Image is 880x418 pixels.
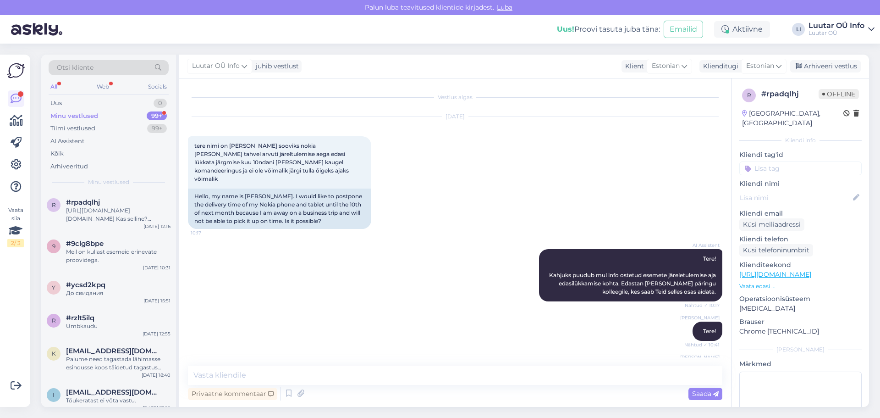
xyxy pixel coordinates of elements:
div: Minu vestlused [50,111,98,121]
div: 99+ [147,111,167,121]
span: Otsi kliente [57,63,93,72]
div: 0 [154,99,167,108]
span: Tere! Kahjuks puudub mul info ostetud esemete järeletulemise aja edasilükkamise kohta. Edastan [P... [549,255,717,295]
span: Nähtud ✓ 10:41 [684,341,720,348]
div: Hello, my name is [PERSON_NAME]. I would like to postpone the delivery time of my Nokia phone and... [188,189,371,229]
span: #rzlt5ilq [66,314,94,322]
span: Minu vestlused [88,178,129,186]
a: Luutar OÜ InfoLuutar OÜ [808,22,874,37]
span: Tere! [703,328,716,334]
span: r [52,317,56,324]
div: Klient [621,61,644,71]
span: Luba [494,3,515,11]
div: Kliendi info [739,136,862,145]
span: Nähtud ✓ 10:17 [685,302,720,309]
p: Chrome [TECHNICAL_ID] [739,327,862,336]
span: [PERSON_NAME] [680,314,720,321]
div: Kõik [50,149,64,158]
p: [MEDICAL_DATA] [739,304,862,313]
p: Kliendi nimi [739,179,862,189]
span: Estonian [652,61,680,71]
div: [GEOGRAPHIC_DATA], [GEOGRAPHIC_DATA] [742,109,843,128]
span: Estonian [746,61,774,71]
div: [DATE] 12:55 [143,330,170,337]
button: Emailid [664,21,703,38]
div: Privaatne kommentaar [188,388,277,400]
span: 9 [52,243,55,250]
span: #rpadqlhj [66,198,100,206]
span: k [52,350,56,357]
div: Vaata siia [7,206,24,247]
img: Askly Logo [7,62,25,79]
div: juhib vestlust [252,61,299,71]
div: Küsi meiliaadressi [739,218,804,231]
b: Uus! [557,25,574,33]
div: Web [95,81,111,93]
div: Tiimi vestlused [50,124,95,133]
div: [DATE] 10:31 [143,264,170,271]
span: Luutar OÜ Info [192,61,240,71]
div: [DATE] 18:40 [142,372,170,379]
div: Proovi tasuta juba täna: [557,24,660,35]
div: Luutar OÜ Info [808,22,864,29]
input: Lisa tag [739,162,862,175]
div: [PERSON_NAME] [739,346,862,354]
span: 10:17 [191,229,225,236]
div: 2 / 3 [7,239,24,247]
input: Lisa nimi [740,193,851,203]
span: [PERSON_NAME] [680,354,720,361]
span: katriin_55@hotmail.com [66,347,161,355]
div: LI [792,23,805,36]
div: Meil on kullast esemeid erinevate proovidega. [66,248,170,264]
div: Küsi telefoninumbrit [739,244,813,256]
div: Tõukeratast ei võta vastu. [66,396,170,405]
div: До свидания [66,289,170,297]
div: Arhiveeri vestlus [790,60,861,72]
span: i [53,391,55,398]
div: [DATE] [188,112,722,121]
div: Aktiivne [714,21,770,38]
div: Klienditugi [699,61,738,71]
div: Palume need tagastada lähimasse esindusse koos täidetud tagastus planketiga. [66,355,170,372]
div: Vestlus algas [188,93,722,101]
p: Kliendi tag'id [739,150,862,160]
span: y [52,284,55,291]
div: [DATE] 12:16 [143,223,170,230]
div: [URL][DOMAIN_NAME][DOMAIN_NAME] Kas selline? Andmed [PERSON_NAME]? [66,206,170,223]
span: inna68691@gmail.com [66,388,161,396]
div: # rpadqlhj [761,89,819,100]
a: [URL][DOMAIN_NAME] [739,270,811,279]
p: Kliendi email [739,209,862,218]
div: Arhiveeritud [50,162,88,171]
div: 99+ [147,124,167,133]
span: r [747,92,751,99]
span: #ycsd2kpq [66,281,105,289]
p: Vaata edasi ... [739,282,862,290]
span: Saada [692,390,719,398]
div: Uus [50,99,62,108]
span: tere nimi on [PERSON_NAME] sooviks nokia [PERSON_NAME] tahvel arvuti järeltulemise aega edasi lük... [194,142,350,182]
div: AI Assistent [50,137,84,146]
div: Luutar OÜ [808,29,864,37]
p: Märkmed [739,359,862,369]
span: Offline [819,89,859,99]
p: Operatsioonisüsteem [739,294,862,304]
div: [DATE] 15:51 [143,297,170,304]
div: All [49,81,59,93]
div: Umbkaudu [66,322,170,330]
div: Socials [146,81,169,93]
p: Klienditeekond [739,260,862,270]
div: [DATE] 17:29 [143,405,170,412]
p: Kliendi telefon [739,234,862,244]
span: #9clg8bpe [66,240,104,248]
span: r [52,201,56,208]
span: AI Assistent [685,242,720,249]
p: Brauser [739,317,862,327]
